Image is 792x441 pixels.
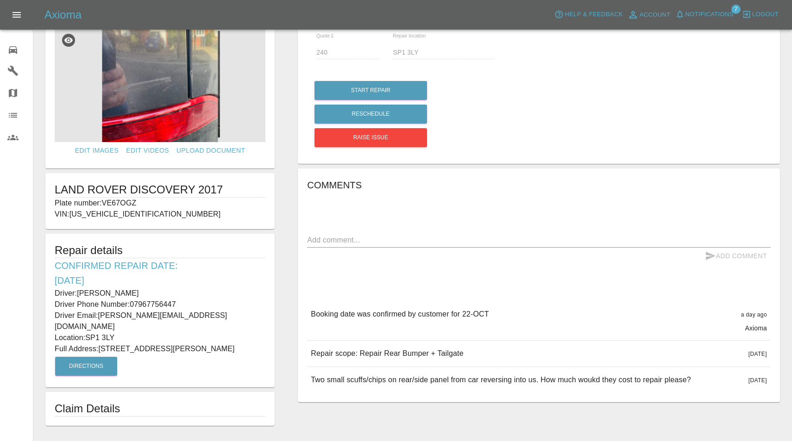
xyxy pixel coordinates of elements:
[314,105,427,124] button: Reschedule
[625,7,673,22] a: Account
[748,377,767,384] span: [DATE]
[55,209,265,220] p: VIN: [US_VEHICLE_IDENTIFICATION_NUMBER]
[316,33,334,38] span: Quote £
[71,142,122,159] a: Edit Images
[731,5,741,14] span: 7
[752,9,779,20] span: Logout
[55,243,265,258] h5: Repair details
[685,9,734,20] span: Notifications
[55,401,265,416] h1: Claim Details
[393,33,426,38] span: Repair location
[748,351,767,357] span: [DATE]
[55,26,265,142] img: 351ea9c6-a8bf-48fb-934e-e928a3f49a27
[311,309,489,320] p: Booking date was confirmed by customer for 22-OCT
[673,7,736,22] button: Notifications
[314,128,427,147] button: Raise issue
[745,323,767,333] p: Axioma
[640,10,671,20] span: Account
[307,178,771,193] h6: Comments
[173,142,249,159] a: Upload Document
[55,357,117,376] button: Directions
[55,299,265,310] p: Driver Phone Number: 07967756447
[311,374,691,385] p: Two small scuffs/chips on rear/side panel from car reversing into us. How much woukd they cost to...
[552,7,625,22] button: Help & Feedback
[741,311,767,318] span: a day ago
[55,258,265,288] h6: Confirmed Repair Date: [DATE]
[44,7,82,22] h5: Axioma
[314,81,427,100] button: Start Repair
[55,182,265,197] h1: LAND ROVER DISCOVERY 2017
[55,310,265,332] p: Driver Email: [PERSON_NAME][EMAIL_ADDRESS][DOMAIN_NAME]
[122,142,173,159] a: Edit Videos
[565,9,622,20] span: Help & Feedback
[6,4,28,26] button: Open drawer
[55,332,265,343] p: Location: SP1 3LY
[55,288,265,299] p: Driver: [PERSON_NAME]
[311,348,463,359] p: Repair scope: Repair Rear Bumper + Tailgate
[740,7,781,22] button: Logout
[55,343,265,354] p: Full Address: [STREET_ADDRESS][PERSON_NAME]
[55,198,265,209] p: Plate number: VE67OGZ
